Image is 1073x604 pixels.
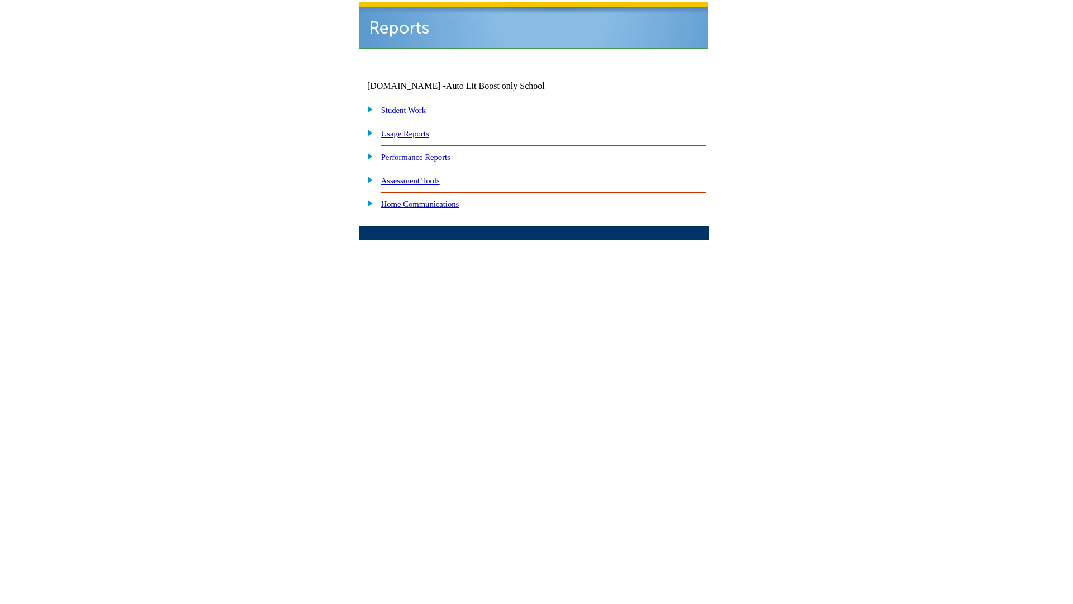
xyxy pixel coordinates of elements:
[362,174,373,185] img: plus.gif
[362,151,373,161] img: plus.gif
[359,2,708,49] img: header
[446,81,545,91] nobr: Auto Lit Boost only School
[381,176,440,185] a: Assessment Tools
[367,81,573,91] td: [DOMAIN_NAME] -
[362,104,373,114] img: plus.gif
[381,129,429,138] a: Usage Reports
[362,198,373,208] img: plus.gif
[362,128,373,138] img: plus.gif
[381,153,450,162] a: Performance Reports
[381,106,426,115] a: Student Work
[381,200,459,209] a: Home Communications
